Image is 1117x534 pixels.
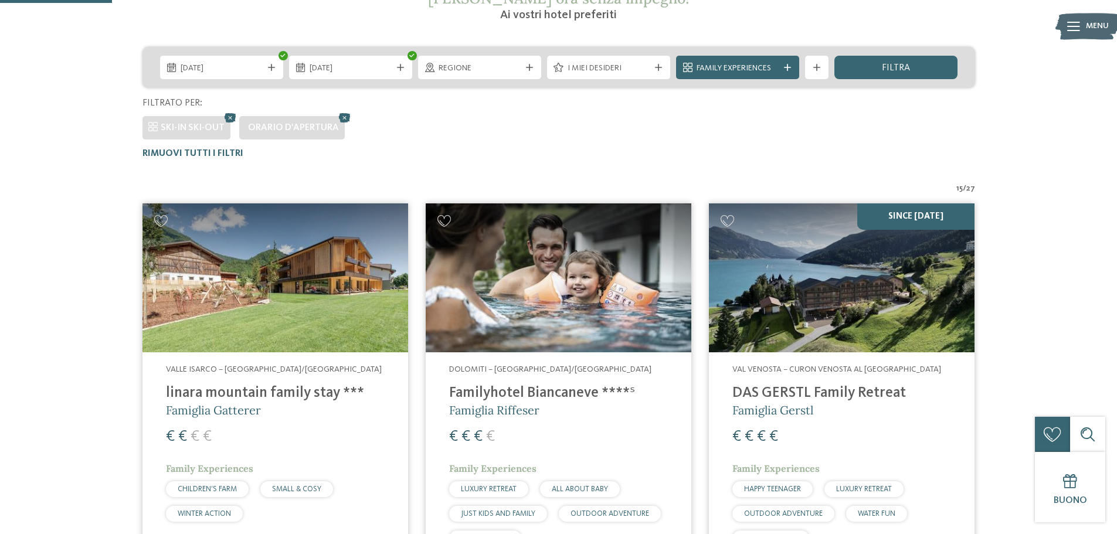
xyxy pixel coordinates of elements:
[769,429,778,444] span: €
[461,510,535,518] span: JUST KIDS AND FAMILY
[178,485,237,493] span: CHILDREN’S FARM
[486,429,495,444] span: €
[310,63,392,74] span: [DATE]
[697,63,779,74] span: Family Experiences
[166,365,382,373] span: Valle Isarco – [GEOGRAPHIC_DATA]/[GEOGRAPHIC_DATA]
[1054,496,1087,505] span: Buono
[500,9,617,21] span: Ai vostri hotel preferiti
[439,63,521,74] span: Regione
[178,429,187,444] span: €
[449,385,668,402] h4: Familyhotel Biancaneve ****ˢ
[732,385,951,402] h4: DAS GERSTL Family Retreat
[1035,452,1105,522] a: Buono
[744,485,801,493] span: HAPPY TEENAGER
[248,123,339,132] span: Orario d'apertura
[744,510,823,518] span: OUTDOOR ADVENTURE
[757,429,766,444] span: €
[966,183,975,195] span: 27
[272,485,321,493] span: SMALL & COSY
[709,203,975,353] img: Cercate un hotel per famiglie? Qui troverete solo i migliori!
[449,403,539,417] span: Famiglia Riffeser
[161,123,225,132] span: SKI-IN SKI-OUT
[461,429,470,444] span: €
[426,203,691,353] img: Cercate un hotel per famiglie? Qui troverete solo i migliori!
[166,385,385,402] h4: linara mountain family stay ***
[732,429,741,444] span: €
[166,462,253,474] span: Family Experiences
[732,365,941,373] span: Val Venosta – Curon Venosta al [GEOGRAPHIC_DATA]
[142,149,243,158] span: Rimuovi tutti i filtri
[568,63,650,74] span: I miei desideri
[203,429,212,444] span: €
[745,429,753,444] span: €
[191,429,199,444] span: €
[178,510,231,518] span: WINTER ACTION
[858,510,895,518] span: WATER FUN
[142,203,408,353] img: Cercate un hotel per famiglie? Qui troverete solo i migliori!
[166,429,175,444] span: €
[571,510,649,518] span: OUTDOOR ADVENTURE
[963,183,966,195] span: /
[449,462,537,474] span: Family Experiences
[956,183,963,195] span: 15
[449,365,651,373] span: Dolomiti – [GEOGRAPHIC_DATA]/[GEOGRAPHIC_DATA]
[882,63,910,73] span: filtra
[181,63,263,74] span: [DATE]
[461,485,517,493] span: LUXURY RETREAT
[732,403,813,417] span: Famiglia Gerstl
[166,403,261,417] span: Famiglia Gatterer
[474,429,483,444] span: €
[449,429,458,444] span: €
[836,485,892,493] span: LUXURY RETREAT
[552,485,608,493] span: ALL ABOUT BABY
[732,462,820,474] span: Family Experiences
[142,98,202,108] span: Filtrato per:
